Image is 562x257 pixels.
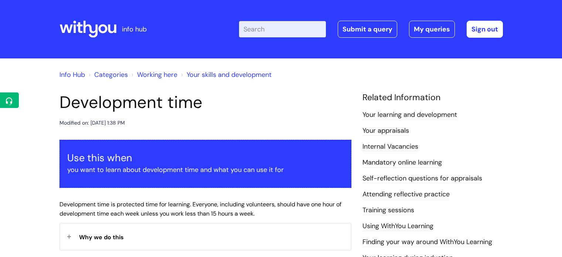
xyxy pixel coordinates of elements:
a: Sign out [467,21,503,38]
p: info hub [122,23,147,35]
div: | - [239,21,503,38]
a: My queries [409,21,455,38]
a: Your skills and development [187,70,272,79]
li: Working here [130,69,177,81]
div: Modified on: [DATE] 1:38 PM [59,118,125,128]
a: Categories [94,70,128,79]
span: Why we do this [79,233,124,241]
a: Self-reflection questions for appraisals [362,174,482,183]
a: Mandatory online learning [362,158,442,168]
p: you want to learn about development time and what you can use it for [67,164,344,176]
span: Development time is protected time for learning. Everyone, including volunteers, should have one ... [59,200,341,217]
h1: Development time [59,92,351,112]
h4: Related Information [362,92,503,103]
li: Your skills and development [179,69,272,81]
a: Using WithYou Learning [362,222,433,231]
a: Finding your way around WithYou Learning [362,237,492,247]
input: Search [239,21,326,37]
li: Solution home [87,69,128,81]
h3: Use this when [67,152,344,164]
a: Info Hub [59,70,85,79]
a: Your learning and development [362,110,457,120]
a: Internal Vacancies [362,142,418,152]
a: Your appraisals [362,126,409,136]
a: Training sessions [362,206,414,215]
a: Submit a query [338,21,397,38]
a: Working here [137,70,177,79]
a: Attending reflective practice [362,190,450,199]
